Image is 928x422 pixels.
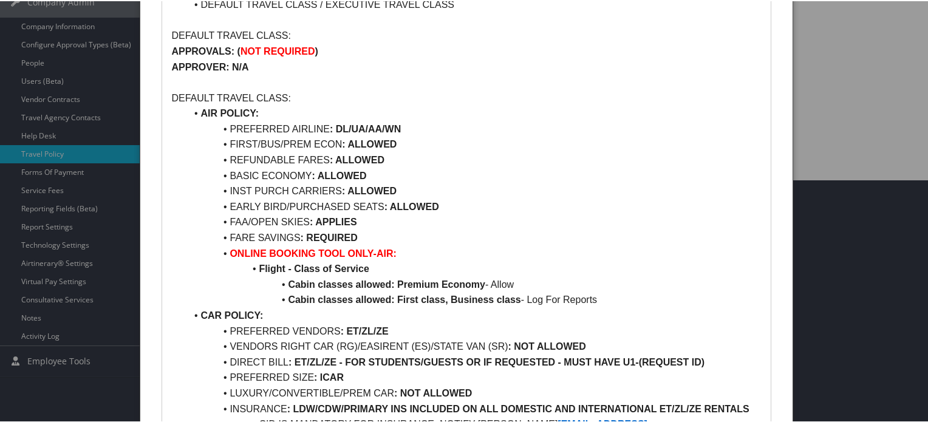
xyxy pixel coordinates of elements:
[310,216,357,226] strong: : APPLIES
[200,107,259,117] strong: AIR POLICY:
[314,371,344,381] strong: : ICAR
[288,293,520,304] strong: Cabin classes allowed: First class, Business class
[259,262,369,273] strong: Flight - Class of Service
[186,338,761,353] li: VENDORS RIGHT CAR (RG)/EASIRENT (ES)/STATE VAN (SR)
[384,200,439,211] strong: : ALLOWED
[186,151,761,167] li: REFUNDABLE FARES
[186,322,761,338] li: PREFERRED VENDORS
[186,291,761,307] li: - Log For Reports
[171,45,240,55] strong: APPROVALS: (
[171,89,761,105] p: DEFAULT TRAVEL CLASS:
[186,400,761,416] li: INSURANCE
[241,45,315,55] strong: NOT REQUIRED
[288,356,705,366] strong: : ET/ZL/ZE - FOR STUDENTS/GUESTS OR IF REQUESTED - MUST HAVE U1-(REQUEST ID)
[341,325,344,335] strong: :
[508,340,586,350] strong: : NOT ALLOWED
[186,135,761,151] li: FIRST/BUS/PREM ECON
[342,138,397,148] strong: : ALLOWED
[186,120,761,136] li: PREFERRED AIRLINE
[287,403,749,413] strong: : LDW/CDW/PRIMARY INS INCLUDED ON ALL DOMESTIC AND INTERNATIONAL ET/ZL/ZE RENTALS
[186,167,761,183] li: BASIC ECONOMY
[330,123,401,133] strong: : DL/UA/AA/WN
[230,247,396,257] strong: ONLINE BOOKING TOOL ONLY-AIR:
[186,369,761,384] li: PREFERRED SIZE
[288,278,485,288] strong: Cabin classes allowed: Premium Economy
[186,276,761,291] li: - Allow
[186,182,761,198] li: INST PURCH CARRIERS
[330,154,384,164] strong: : ALLOWED
[346,325,388,335] strong: ET/ZL/ZE
[315,45,318,55] strong: )
[186,384,761,400] li: LUXURY/CONVERTIBLE/PREM CAR
[186,213,761,229] li: FAA/OPEN SKIES
[312,169,367,180] strong: : ALLOWED
[171,27,761,43] p: DEFAULT TRAVEL CLASS:
[171,61,248,71] strong: APPROVER: N/A
[186,229,761,245] li: FARE SAVINGS
[342,185,397,195] strong: : ALLOWED
[301,231,358,242] strong: : REQUIRED
[394,387,472,397] strong: : NOT ALLOWED
[186,198,761,214] li: EARLY BIRD/PURCHASED SEATS
[186,353,761,369] li: DIRECT BILL
[200,309,263,319] strong: CAR POLICY:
